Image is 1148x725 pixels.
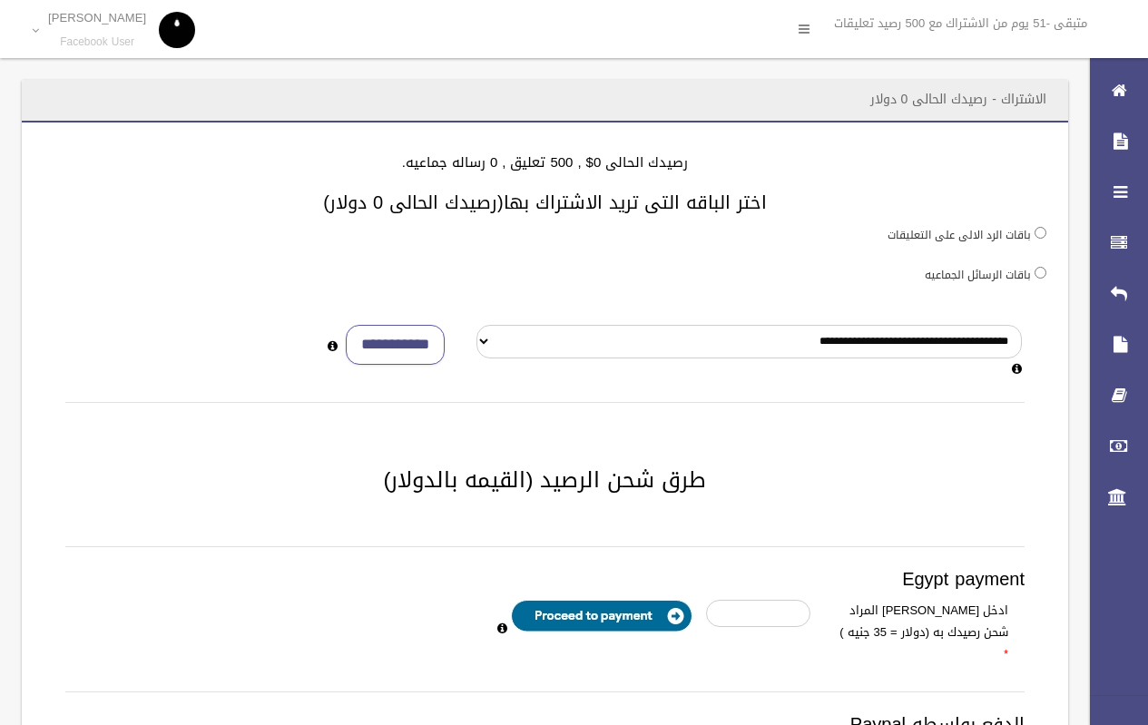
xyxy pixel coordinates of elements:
[48,11,146,24] p: [PERSON_NAME]
[824,600,1022,665] label: ادخل [PERSON_NAME] المراد شحن رصيدك به (دولار = 35 جنيه )
[849,82,1068,117] header: الاشتراك - رصيدك الحالى 0 دولار
[44,192,1046,212] h3: اختر الباقه التى تريد الاشتراك بها(رصيدك الحالى 0 دولار)
[925,265,1031,285] label: باقات الرسائل الجماعيه
[48,35,146,49] small: Facebook User
[888,225,1031,245] label: باقات الرد الالى على التعليقات
[44,155,1046,171] h4: رصيدك الحالى 0$ , 500 تعليق , 0 رساله جماعيه.
[65,569,1025,589] h3: Egypt payment
[44,468,1046,492] h2: طرق شحن الرصيد (القيمه بالدولار)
